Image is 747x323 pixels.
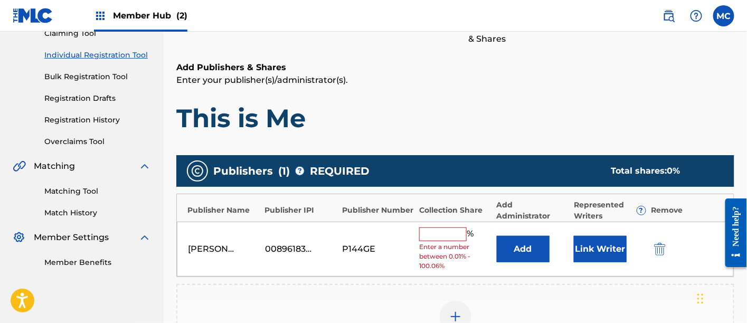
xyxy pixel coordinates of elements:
span: Enter a number between 0.01% - 100.06% [419,242,491,271]
span: Member Hub [113,9,187,22]
span: % [467,227,476,241]
a: Overclaims Tool [44,136,151,147]
div: Help [686,5,707,26]
span: ? [637,206,646,215]
div: Publisher Number [342,205,414,216]
div: Collection Share [419,205,491,216]
img: add [449,310,462,323]
p: Enter your publisher(s)/administrator(s). [176,74,734,87]
div: User Menu [713,5,734,26]
iframe: Resource Center [717,190,747,275]
img: search [663,9,675,22]
span: ? [296,167,304,175]
a: Individual Registration Tool [44,50,151,61]
h6: Add Publishers & Shares [176,61,734,74]
span: Matching [34,160,75,173]
div: Add Administrator [497,199,569,222]
div: Publisher Name [187,205,259,216]
iframe: Chat Widget [694,272,747,323]
img: expand [138,160,151,173]
h1: This is Me [176,102,734,134]
a: Public Search [658,5,679,26]
a: Registration Drafts [44,93,151,104]
button: Link Writer [574,236,627,262]
div: Represented Writers [574,199,646,222]
img: MLC Logo [13,8,53,23]
img: Matching [13,160,26,173]
span: 0 % [667,166,680,176]
img: Top Rightsholders [94,9,107,22]
span: ( 1 ) [278,163,290,179]
img: expand [138,231,151,244]
button: Add [497,236,550,262]
img: publishers [191,165,204,177]
div: Drag [697,283,704,315]
a: Bulk Registration Tool [44,71,151,82]
a: Member Benefits [44,257,151,268]
a: Match History [44,207,151,218]
span: (2) [176,11,187,21]
a: Matching Tool [44,186,151,197]
img: 12a2ab48e56ec057fbd8.svg [654,243,666,255]
span: REQUIRED [310,163,370,179]
div: Total shares: [611,165,713,177]
a: Claiming Tool [44,28,151,39]
span: Publishers [213,163,273,179]
div: Remove [651,205,723,216]
a: Registration History [44,115,151,126]
img: Member Settings [13,231,25,244]
span: Member Settings [34,231,109,244]
img: help [690,9,703,22]
div: Publisher IPI [264,205,336,216]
